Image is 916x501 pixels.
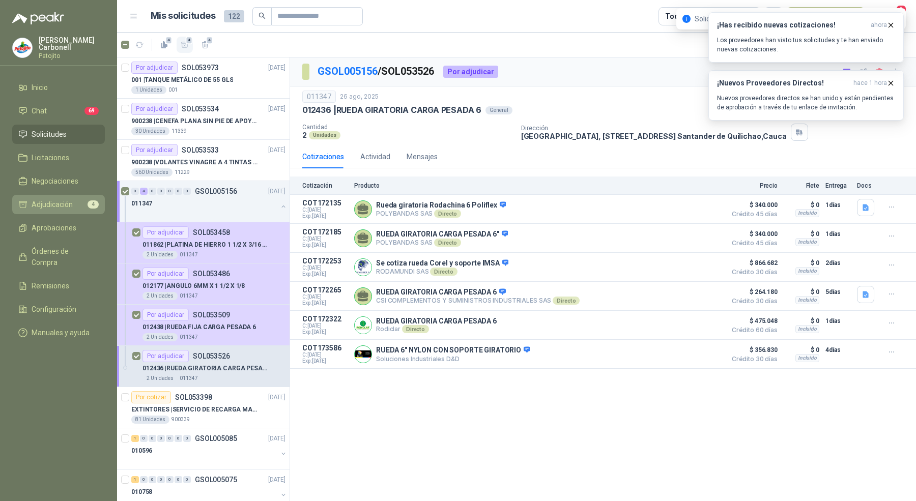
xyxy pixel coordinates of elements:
[117,387,290,428] a: Por cotizarSOL053398[DATE] EXTINTORES |SERVICIO DE RECARGA MANTENIMIENTO Y PRESTAMOS DE EXTINTORE...
[434,239,461,247] div: Directo
[727,298,778,304] span: Crédito 30 días
[318,65,378,77] a: GSOL005156
[695,13,842,24] p: Solicitudes añadidas al carrito de adjudicación
[175,476,182,483] div: 0
[12,218,105,238] a: Aprobaciones
[727,269,778,275] span: Crédito 30 días
[157,188,165,195] div: 0
[32,327,90,338] span: Manuales y ayuda
[156,37,173,53] button: 4
[131,199,152,209] p: 011347
[12,171,105,191] a: Negociaciones
[180,292,198,300] p: 011347
[853,79,887,87] span: hace 1 hora
[376,288,580,297] p: RUEDA GIRATORIA CARGA PESADA 6
[665,11,686,22] div: Todas
[318,64,435,79] p: / SOL053526
[430,268,457,276] div: Directo
[175,394,212,401] p: SOL053398
[302,315,348,323] p: COT172322
[268,63,285,73] p: [DATE]
[206,36,213,44] span: 4
[131,446,152,456] p: 010596
[140,476,148,483] div: 0
[142,251,178,259] div: 2 Unidades
[268,145,285,155] p: [DATE]
[32,222,76,233] span: Aprobaciones
[142,322,256,332] p: 012438 | RUEDA FIJA CARGA PESADA 6
[195,188,237,195] p: GSOL005156
[376,210,506,218] p: POLYBANDAS SAS
[12,101,105,121] a: Chat69
[268,104,285,114] p: [DATE]
[193,352,230,360] p: SOL053526
[717,36,895,54] p: Los proveedores han visto tus solicitudes y te han enviado nuevas cotizaciones.
[131,116,258,126] p: 900238 | CENEFA PLANA SIN PIE DE APOYO DE ACUERDO A LA IMAGEN ADJUNTA
[193,270,230,277] p: SOL053486
[784,344,819,356] p: $ 0
[795,267,819,275] div: Incluido
[302,242,348,248] span: Exp: [DATE]
[825,182,851,189] p: Entrega
[376,268,508,276] p: RODAMUNDI SAS
[140,188,148,195] div: 4
[131,188,139,195] div: 0
[175,188,182,195] div: 0
[302,294,348,300] span: C: [DATE]
[32,152,69,163] span: Licitaciones
[521,132,787,140] p: [GEOGRAPHIC_DATA], [STREET_ADDRESS] Santander de Quilichao , Cauca
[32,199,73,210] span: Adjudicación
[12,125,105,144] a: Solicitudes
[117,222,290,263] a: Por adjudicarSOL053458011862 |PLATINA DE HIERRO 1 1/2 X 3/16 X 6MTS2 Unidades011347
[302,265,348,271] span: C: [DATE]
[302,124,513,131] p: Cantidad
[795,354,819,362] div: Incluido
[302,344,348,352] p: COT173586
[896,5,907,14] span: 3
[149,435,156,442] div: 0
[197,37,213,53] button: 4
[131,391,171,403] div: Por cotizar
[268,187,285,196] p: [DATE]
[32,280,69,291] span: Remisiones
[182,105,219,112] p: SOL053534
[131,127,169,135] div: 30 Unidades
[12,195,105,214] a: Adjudicación4
[193,311,230,318] p: SOL053509
[32,105,47,116] span: Chat
[302,236,348,242] span: C: [DATE]
[149,188,156,195] div: 0
[171,416,190,424] p: 900339
[727,286,778,298] span: $ 264.180
[142,281,245,291] p: 012177 | ANGULO 6MM X 1 1/2 X 1/8
[354,182,721,189] p: Producto
[149,476,156,483] div: 0
[355,346,371,363] img: Company Logo
[727,211,778,217] span: Crédito 45 días
[131,103,178,115] div: Por adjudicar
[784,228,819,240] p: $ 0
[131,86,166,94] div: 1 Unidades
[727,240,778,246] span: Crédito 45 días
[175,168,190,176] p: 11229
[376,297,580,305] p: CSI COMPLEMENTOS Y SUMINISTROS INDUSTRIALES SAS
[84,107,99,115] span: 69
[117,305,290,346] a: Por adjudicarSOL053509012438 |RUEDA FIJA CARGA PESADA 62 Unidades011347
[131,476,139,483] div: 1
[166,476,174,483] div: 0
[268,475,285,485] p: [DATE]
[825,286,851,298] p: 5 días
[224,10,244,22] span: 122
[12,323,105,342] a: Manuales y ayuda
[182,64,219,71] p: SOL053973
[727,356,778,362] span: Crédito 30 días
[268,393,285,402] p: [DATE]
[131,75,233,85] p: 001 | TANQUE METÁLICO DE 55 GLS
[131,432,288,465] a: 1 0 0 0 0 0 0 GSOL005085[DATE] 010596
[302,91,336,103] div: 011347
[88,200,99,209] span: 4
[157,435,165,442] div: 0
[302,182,348,189] p: Cotización
[302,213,348,219] span: Exp: [DATE]
[32,246,95,268] span: Órdenes de Compra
